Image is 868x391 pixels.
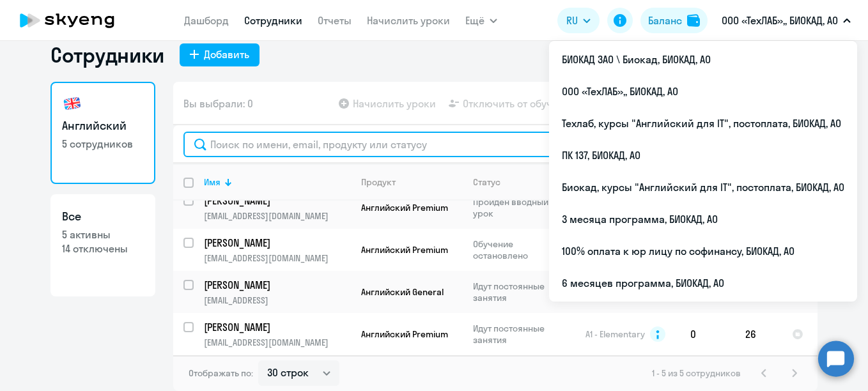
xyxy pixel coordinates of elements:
[189,367,253,379] span: Отображать по:
[715,5,857,36] button: ООО «ТехЛАБ»,, БИОКАД, АО
[183,132,807,157] input: Поиск по имени, email, продукту или статусу
[204,337,350,348] p: [EMAIL_ADDRESS][DOMAIN_NAME]
[473,176,500,188] div: Статус
[50,82,155,184] a: Английский5 сотрудников
[549,41,857,302] ul: Ещё
[473,196,561,219] p: Пройден вводный урок
[722,13,838,28] p: ООО «ТехЛАБ»,, БИОКАД, АО
[184,14,229,27] a: Дашборд
[557,8,600,33] button: RU
[204,236,348,250] p: [PERSON_NAME]
[204,252,350,264] p: [EMAIL_ADDRESS][DOMAIN_NAME]
[50,42,164,68] h1: Сотрудники
[244,14,302,27] a: Сотрудники
[473,323,561,346] p: Идут постоянные занятия
[204,47,249,62] div: Добавить
[361,202,448,213] span: Английский Premium
[204,278,350,292] a: [PERSON_NAME]
[204,320,348,334] p: [PERSON_NAME]
[204,176,350,188] div: Имя
[367,14,450,27] a: Начислить уроки
[50,194,155,296] a: Все5 активны14 отключены
[204,210,350,222] p: [EMAIL_ADDRESS][DOMAIN_NAME]
[62,241,144,256] p: 14 отключены
[473,280,561,303] p: Идут постоянные занятия
[640,8,708,33] button: Балансbalance
[687,14,700,27] img: balance
[62,118,144,134] h3: Английский
[180,43,260,66] button: Добавить
[465,13,484,28] span: Ещё
[204,320,350,334] a: [PERSON_NAME]
[735,313,782,355] td: 26
[204,194,348,208] p: [PERSON_NAME]
[183,96,253,111] span: Вы выбрали: 0
[361,176,396,188] div: Продукт
[62,208,144,225] h3: Все
[204,295,350,306] p: [EMAIL_ADDRESS]
[361,328,448,340] span: Английский Premium
[62,137,144,151] p: 5 сотрудников
[566,13,578,28] span: RU
[648,13,682,28] div: Баланс
[318,14,352,27] a: Отчеты
[361,286,444,298] span: Английский General
[204,194,350,208] a: [PERSON_NAME]
[473,176,561,188] div: Статус
[585,328,645,340] span: A1 - Elementary
[652,367,741,379] span: 1 - 5 из 5 сотрудников
[680,313,735,355] td: 0
[473,238,561,261] p: Обучение остановлено
[204,176,221,188] div: Имя
[465,8,497,33] button: Ещё
[204,278,348,292] p: [PERSON_NAME]
[204,236,350,250] a: [PERSON_NAME]
[62,93,82,114] img: english
[361,244,448,256] span: Английский Premium
[361,176,462,188] div: Продукт
[62,227,144,241] p: 5 активны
